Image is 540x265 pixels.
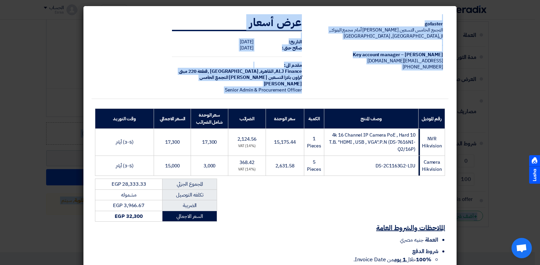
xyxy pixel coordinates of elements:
span: DS-2C1163G2-LIU [375,162,416,169]
span: 2,124.56 [237,136,256,143]
th: الضرائب [228,109,266,129]
td: الضريبة [162,200,217,211]
span: [PHONE_NUMBER] [403,63,443,70]
th: وقت التوريد [95,109,154,129]
div: (14%) VAT [231,167,263,172]
span: خلال من Invoice Date. [353,256,431,264]
div: Open chat [512,238,532,258]
div: (14%) VAT [231,143,263,149]
span: شروط الدفع [412,247,438,256]
th: السعر الاجمالي [154,109,191,129]
span: 2,631.58 [275,162,294,169]
span: 1 Pieces [307,135,321,149]
span: 15,175.44 [274,139,295,146]
strong: مقدم الى: [284,62,302,69]
span: التجمع الخامس التسعين [PERSON_NAME] أمام مجمع البنوك, ال[GEOGRAPHIC_DATA], [GEOGRAPHIC_DATA] [329,26,443,40]
span: العملة [425,236,438,244]
span: 15,000 [165,162,180,169]
td: NVR Hikvision [418,129,445,156]
span: مشموله [121,191,136,199]
span: [PERSON_NAME] [264,80,302,87]
span: 3,000 [204,162,216,169]
strong: التاريخ: [289,38,302,45]
span: 5 Pieces [307,159,321,173]
span: (3-5) أيام [116,139,134,146]
span: 17,300 [165,139,180,146]
td: السعر الاجمالي [162,211,217,222]
th: الكمية [304,109,324,129]
span: 4k 16 Channel IP Camera PoE , Hard 10 T.B. "HDMI , USB , VGA".P.N (DS-7616NI-Q2/16P) [329,131,416,153]
div: [PERSON_NAME] – Key account manager [313,52,443,58]
strong: عرض أسعار [249,14,302,30]
td: تكلفه التوصيل [162,189,217,200]
th: سعر الوحدة شامل الضرائب [191,109,228,129]
span: القاهرة, [GEOGRAPHIC_DATA] ,قطعة 220 مبنى كراون بلازا التسعين [PERSON_NAME] التجمع الخامس [179,68,302,81]
span: جنيه مصري [400,236,423,244]
strong: 100% [416,256,431,264]
div: gofaster [313,21,443,27]
td: EGP 28,333.33 [95,179,162,190]
span: EGP 3,966.67 [113,202,144,209]
span: 17,300 [202,139,217,146]
span: (3-5) أيام [116,162,134,169]
span: 368.42 [239,159,254,166]
span: [DATE] [240,38,253,45]
u: 1 يوم [394,256,406,264]
td: Camera Hikvision [418,156,445,176]
span: ALJ Finance, [274,68,302,75]
th: رقم الموديل [418,109,445,129]
span: Senior Admin & Procurement Officer [225,86,302,94]
th: وصف المنتج [324,109,419,129]
span: [EMAIL_ADDRESS][DOMAIN_NAME] [367,57,443,64]
td: المجموع الجزئي [162,179,217,190]
th: سعر الوحدة [266,109,304,129]
u: الملاحظات والشروط العامة [376,223,445,233]
strong: EGP 32,300 [115,212,143,220]
span: [DATE] [240,44,253,52]
strong: صالح حتى: [282,44,302,52]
